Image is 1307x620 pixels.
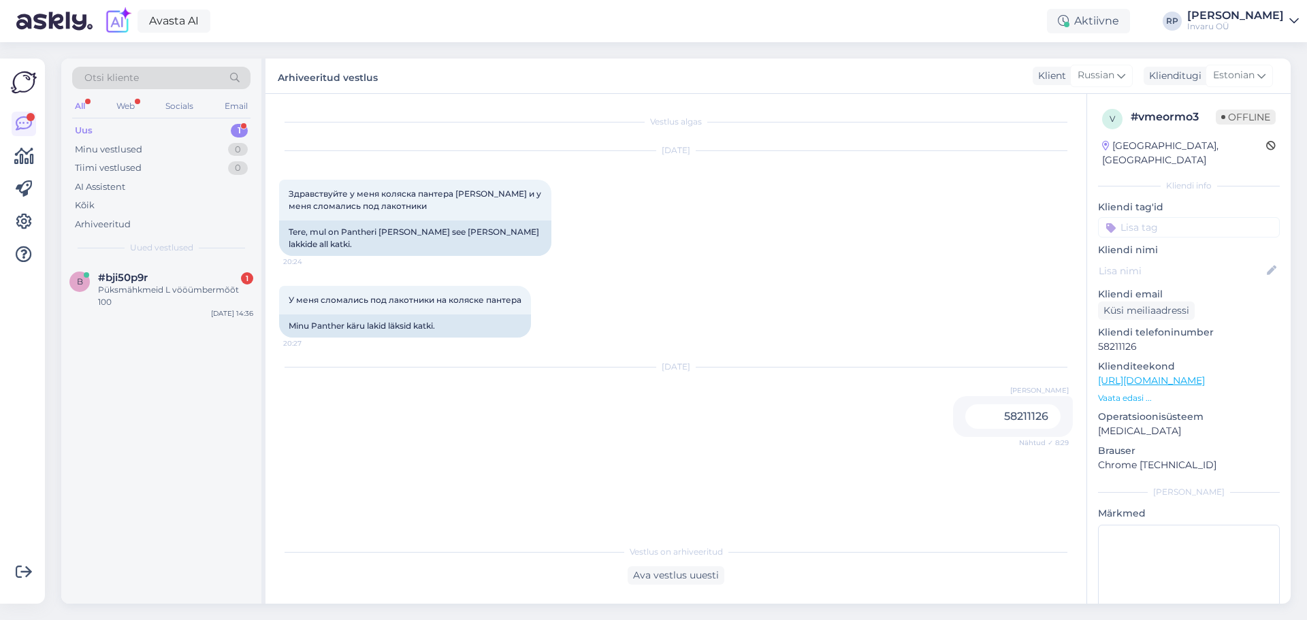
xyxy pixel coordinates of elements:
div: [DATE] [279,361,1073,373]
div: 58211126 [965,404,1061,429]
p: [MEDICAL_DATA] [1098,424,1280,438]
div: Tere, mul on Pantheri [PERSON_NAME] see [PERSON_NAME] lakkide all katki. [279,221,551,256]
div: Klient [1033,69,1066,83]
div: 0 [228,161,248,175]
div: Küsi meiliaadressi [1098,301,1195,320]
p: Chrome [TECHNICAL_ID] [1098,458,1280,472]
div: Tiimi vestlused [75,161,142,175]
a: [PERSON_NAME]Invaru OÜ [1187,10,1299,32]
div: AI Assistent [75,180,125,194]
span: У меня сломались под лакотники на коляске пантера [289,295,521,305]
div: Kliendi info [1098,180,1280,192]
div: Klienditugi [1144,69,1201,83]
div: [PERSON_NAME] [1098,486,1280,498]
p: Kliendi telefoninumber [1098,325,1280,340]
div: Kõik [75,199,95,212]
div: RP [1163,12,1182,31]
span: v [1110,114,1115,124]
div: Vestlus algas [279,116,1073,128]
span: [PERSON_NAME] [1010,385,1069,395]
input: Lisa tag [1098,217,1280,238]
div: Minu vestlused [75,143,142,157]
div: Web [114,97,138,115]
span: #bji50p9r [98,272,148,284]
span: 20:27 [283,338,334,348]
span: Russian [1078,68,1114,83]
p: Kliendi nimi [1098,243,1280,257]
span: Vestlus on arhiveeritud [630,546,723,558]
img: Askly Logo [11,69,37,95]
a: [URL][DOMAIN_NAME] [1098,374,1205,387]
p: Kliendi email [1098,287,1280,301]
div: Arhiveeritud [75,218,131,231]
span: Estonian [1213,68,1255,83]
span: Nähtud ✓ 8:29 [1018,438,1069,448]
div: 1 [231,124,248,137]
span: Здравствуйте у меня коляска пантера [PERSON_NAME] и у меня сломались под лакотники [289,189,543,211]
span: Otsi kliente [84,71,139,85]
p: 58211126 [1098,340,1280,354]
div: Socials [163,97,196,115]
div: [DATE] [279,144,1073,157]
div: # vmeormo3 [1131,109,1216,125]
span: b [77,276,83,287]
p: Klienditeekond [1098,359,1280,374]
p: Operatsioonisüsteem [1098,410,1280,424]
p: Vaata edasi ... [1098,392,1280,404]
div: Invaru OÜ [1187,21,1284,32]
div: Email [222,97,251,115]
div: Minu Panther käru lakid läksid katki. [279,314,531,338]
p: Brauser [1098,444,1280,458]
div: Ava vestlus uuesti [628,566,724,585]
span: Uued vestlused [130,242,193,254]
a: Avasta AI [138,10,210,33]
span: 20:24 [283,257,334,267]
div: 1 [241,272,253,284]
span: Offline [1216,110,1276,125]
div: Uus [75,124,93,137]
div: [GEOGRAPHIC_DATA], [GEOGRAPHIC_DATA] [1102,139,1266,167]
p: Kliendi tag'id [1098,200,1280,214]
label: Arhiveeritud vestlus [278,67,378,85]
p: Märkmed [1098,506,1280,521]
img: explore-ai [103,7,132,35]
input: Lisa nimi [1099,263,1264,278]
div: All [72,97,88,115]
div: 0 [228,143,248,157]
div: [PERSON_NAME] [1187,10,1284,21]
div: Püksmähkmeid L vööümbermõõt 100 [98,284,253,308]
div: Aktiivne [1047,9,1130,33]
div: [DATE] 14:36 [211,308,253,319]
